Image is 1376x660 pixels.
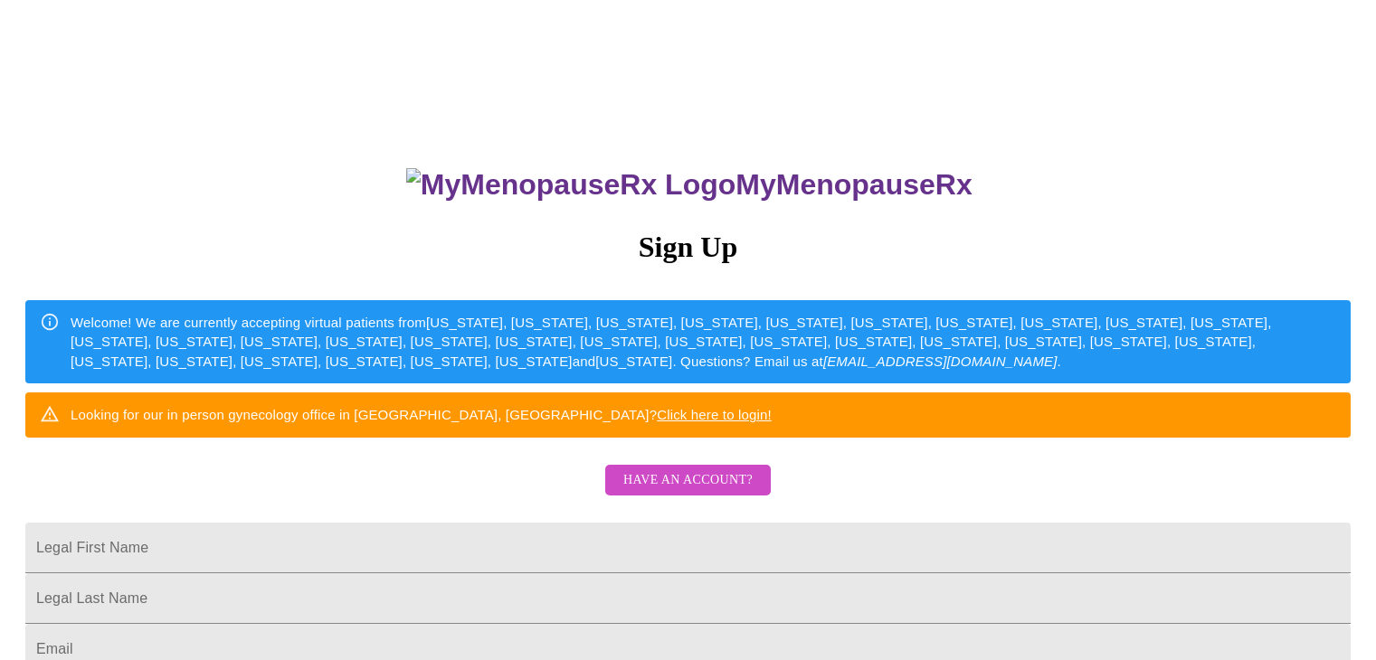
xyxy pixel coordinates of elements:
em: [EMAIL_ADDRESS][DOMAIN_NAME] [823,354,1058,369]
div: Looking for our in person gynecology office in [GEOGRAPHIC_DATA], [GEOGRAPHIC_DATA]? [71,398,772,431]
span: Have an account? [623,469,753,492]
div: Welcome! We are currently accepting virtual patients from [US_STATE], [US_STATE], [US_STATE], [US... [71,306,1336,378]
button: Have an account? [605,465,771,496]
a: Click here to login! [657,407,772,422]
h3: Sign Up [25,231,1351,264]
h3: MyMenopauseRx [28,168,1352,202]
img: MyMenopauseRx Logo [406,168,735,202]
a: Have an account? [601,485,775,500]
